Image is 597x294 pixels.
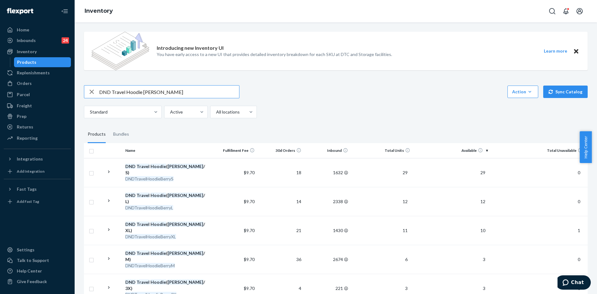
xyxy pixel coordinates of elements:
[257,216,304,245] td: 21
[125,192,208,205] div: ( / L)
[4,255,71,265] button: Talk to Support
[257,158,304,187] td: 18
[168,279,203,285] em: [PERSON_NAME]
[89,109,90,115] input: Standard
[560,5,572,17] button: Open notifications
[125,279,208,292] div: ( / 3X)
[572,47,580,55] button: Close
[257,187,304,216] td: 14
[168,164,203,169] em: [PERSON_NAME]
[137,222,150,227] em: Travel
[17,199,39,204] div: Add Fast Tag
[4,47,71,57] a: Inventory
[4,78,71,88] a: Orders
[17,268,42,274] div: Help Center
[4,184,71,194] button: Fast Tags
[85,7,113,14] a: Inventory
[125,221,208,234] div: ( / XL)
[168,222,203,227] em: [PERSON_NAME]
[17,113,26,119] div: Prep
[125,279,136,285] em: DND
[4,68,71,78] a: Replenishments
[125,234,176,239] em: DNDTravelHoodieBerryXL
[17,80,32,86] div: Orders
[125,250,136,256] em: DND
[17,91,30,98] div: Parcel
[150,279,166,285] em: Hoodie
[137,164,150,169] em: Travel
[575,257,583,262] span: 0
[211,143,257,158] th: Fulfillment Fee
[99,86,239,98] input: Search inventory by name or sku
[304,143,350,158] th: Inbound
[403,286,410,291] span: 3
[4,101,71,111] a: Freight
[125,205,173,210] em: DNDTravelHoodieBerryL
[88,126,106,143] div: Products
[113,126,129,143] div: Bundles
[168,193,203,198] em: [PERSON_NAME]
[125,193,136,198] em: DND
[304,216,350,245] td: 1430
[244,228,255,233] span: $9.70
[4,122,71,132] a: Returns
[125,263,175,268] em: DNDTravelHoodieBerryM
[478,170,488,175] span: 29
[480,286,488,291] span: 3
[17,156,43,162] div: Integrations
[157,51,392,58] p: You have early access to a new UI that provides detailed inventory breakdown for each SKU at DTC ...
[17,70,50,76] div: Replenishments
[573,5,586,17] button: Open account menu
[137,279,150,285] em: Travel
[244,286,255,291] span: $9.70
[157,44,224,52] p: Introducing new Inventory UI
[575,199,583,204] span: 0
[4,166,71,176] a: Add Integration
[413,143,490,158] th: Available
[125,163,208,176] div: ( / S)
[17,186,37,192] div: Fast Tags
[546,5,558,17] button: Open Search Box
[137,250,150,256] em: Travel
[350,143,413,158] th: Total Units
[17,37,36,44] div: Inbounds
[17,103,32,109] div: Freight
[575,170,583,175] span: 0
[80,2,118,20] ol: breadcrumbs
[17,49,37,55] div: Inventory
[400,199,410,204] span: 12
[62,37,69,44] div: 24
[304,245,350,274] td: 2674
[580,131,592,163] button: Help Center
[17,27,29,33] div: Home
[400,228,410,233] span: 11
[403,257,410,262] span: 6
[125,176,174,181] em: DNDTravelHoodieBerryS
[4,90,71,100] a: Parcel
[4,35,71,45] a: Inbounds24
[17,169,44,174] div: Add Integration
[4,111,71,121] a: Prep
[400,170,410,175] span: 29
[17,124,33,130] div: Returns
[4,25,71,35] a: Home
[304,158,350,187] td: 1632
[17,278,47,285] div: Give Feedback
[244,199,255,204] span: $9.70
[540,47,571,55] button: Learn more
[478,228,488,233] span: 10
[137,193,150,198] em: Travel
[478,199,488,204] span: 12
[17,247,35,253] div: Settings
[17,257,49,264] div: Talk to Support
[490,143,588,158] th: Total Unavailable
[150,222,166,227] em: Hoodie
[4,266,71,276] a: Help Center
[4,133,71,143] a: Reporting
[4,154,71,164] button: Integrations
[123,143,210,158] th: Name
[4,277,71,287] button: Give Feedback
